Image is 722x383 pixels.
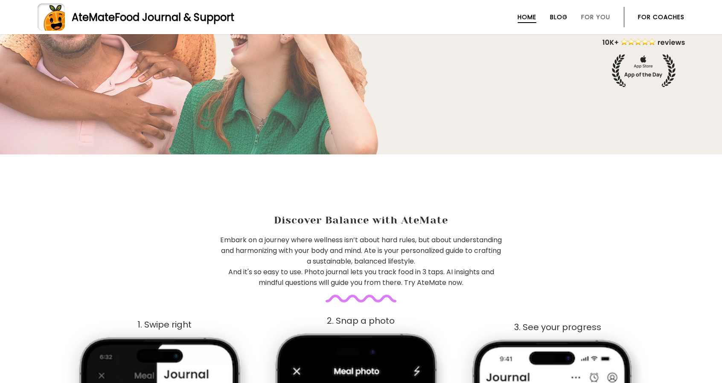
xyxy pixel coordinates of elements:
div: 3. See your progress [460,322,655,332]
a: AteMateFood Journal & Support [38,3,684,31]
span: Food Journal & Support [115,10,234,24]
a: Blog [550,14,568,20]
div: 2. Snap a photo [264,316,459,326]
p: Embark on a journey where wellness isn’t about hard rules, but about understanding and harmonizin... [219,235,503,288]
a: For You [581,14,610,20]
img: home-hero-appoftheday.png [596,37,691,87]
a: Home [518,14,536,20]
div: 1. Swipe right [67,320,262,330]
a: For Coaches [638,14,684,20]
div: AteMate [65,10,234,25]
